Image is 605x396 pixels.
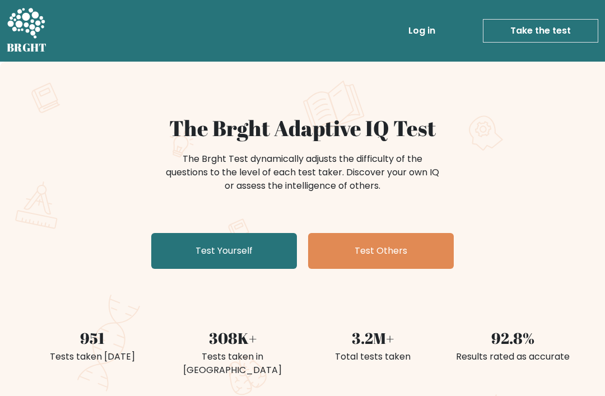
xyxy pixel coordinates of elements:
[449,327,576,350] div: 92.8%
[29,327,156,350] div: 951
[151,233,297,269] a: Test Yourself
[7,41,47,54] h5: BRGHT
[7,4,47,57] a: BRGHT
[169,327,296,350] div: 308K+
[169,350,296,377] div: Tests taken in [GEOGRAPHIC_DATA]
[308,233,454,269] a: Test Others
[483,19,598,43] a: Take the test
[29,350,156,364] div: Tests taken [DATE]
[309,350,436,364] div: Total tests taken
[404,20,440,42] a: Log in
[449,350,576,364] div: Results rated as accurate
[29,115,576,141] h1: The Brght Adaptive IQ Test
[162,152,443,193] div: The Brght Test dynamically adjusts the difficulty of the questions to the level of each test take...
[309,327,436,350] div: 3.2M+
